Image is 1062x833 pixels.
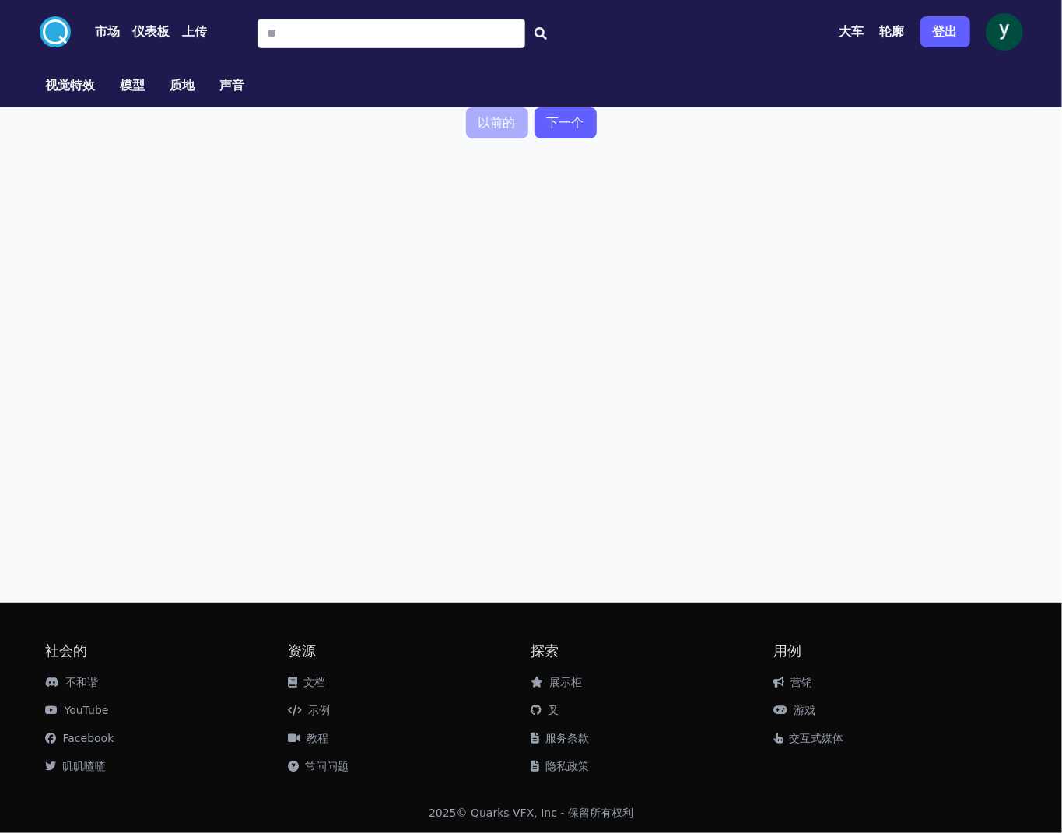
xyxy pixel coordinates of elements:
[66,676,99,688] font: 不和谐
[183,23,208,41] button: 上传
[170,23,208,41] a: 上传
[46,760,107,772] a: 叽叽喳喳
[289,642,317,659] font: 资源
[65,704,109,716] font: YouTube
[220,78,245,93] font: 声音
[258,19,525,48] input: 搜索
[774,732,844,744] a: 交互式媒体
[46,642,88,659] font: 社会的
[46,76,96,95] button: 视觉特效
[289,732,329,744] a: 教程
[133,24,170,39] font: 仪表板
[880,23,905,41] button: 轮廓
[774,676,813,688] a: 营销
[531,760,590,772] a: 隐私政策
[71,23,121,41] a: 市场
[535,107,597,138] a: 下一个
[307,732,329,744] font: 教程
[63,732,114,744] font: Facebook
[790,732,844,744] font: 交互式媒体
[794,704,816,716] font: 游戏
[46,676,99,688] a: 不和谐
[289,704,331,716] a: 示例
[466,107,528,138] a: 以前的
[546,732,590,744] font: 服务条款
[121,76,145,95] button: 模型
[220,76,245,95] button: 声音
[547,115,584,130] font: 下一个
[96,24,121,39] font: 市场
[531,732,590,744] a: 服务条款
[531,676,583,688] a: 展示柜
[549,704,559,716] font: 叉
[550,676,583,688] font: 展示柜
[309,704,331,716] font: 示例
[774,704,816,716] a: 游戏
[920,10,970,54] a: 登出
[289,676,326,688] a: 文档
[108,76,158,95] a: 模型
[986,13,1023,51] img: 轮廓
[920,16,970,47] button: 登出
[429,807,457,819] font: 2025
[170,78,195,93] font: 质地
[531,704,559,716] a: 叉
[46,78,96,93] font: 视觉特效
[96,23,121,41] button: 市场
[289,760,349,772] a: 常问问题
[839,23,864,41] button: 大车
[158,76,208,95] a: 质地
[933,24,958,39] font: 登出
[457,807,633,819] font: © Quarks VFX, Inc - 保留所有权利
[121,78,145,93] font: 模型
[531,642,559,659] font: 探索
[304,676,326,688] font: 文档
[306,760,349,772] font: 常问问题
[774,642,802,659] font: 用例
[46,704,109,716] a: YouTube
[546,760,590,772] font: 隐私政策
[33,76,108,95] a: 视觉特效
[208,76,258,95] a: 声音
[46,732,114,744] a: Facebook
[839,24,864,39] font: 大车
[63,760,107,772] font: 叽叽喳喳
[183,24,208,39] font: 上传
[880,24,905,39] font: 轮廓
[478,115,516,130] font: 以前的
[133,23,170,41] button: 仪表板
[170,76,195,95] button: 质地
[121,23,170,41] a: 仪表板
[791,676,813,688] font: 营销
